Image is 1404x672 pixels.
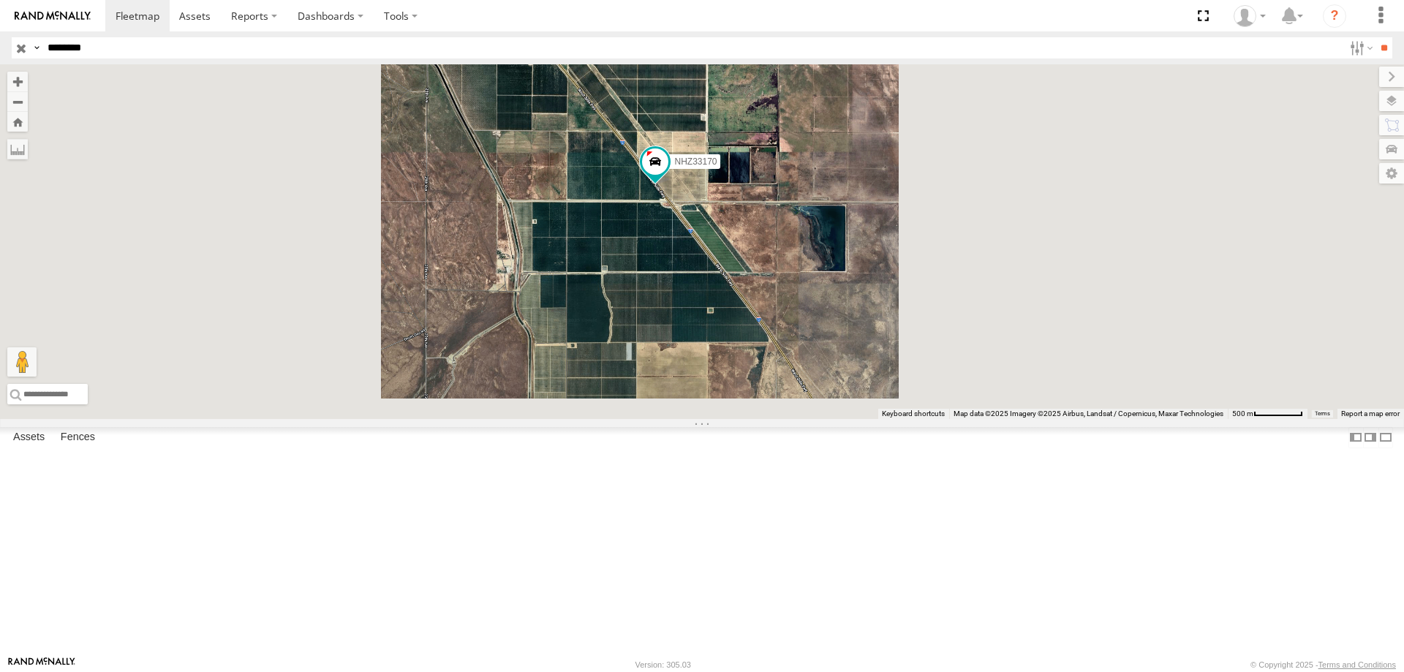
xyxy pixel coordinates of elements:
label: Search Filter Options [1344,37,1375,58]
img: rand-logo.svg [15,11,91,21]
span: NHZ33170 [674,156,717,167]
label: Fences [53,427,102,448]
button: Keyboard shortcuts [882,409,945,419]
div: Zulema McIntosch [1228,5,1271,27]
span: 500 m [1232,409,1253,418]
a: Visit our Website [8,657,75,672]
div: © Copyright 2025 - [1250,660,1396,669]
label: Dock Summary Table to the Left [1348,427,1363,448]
label: Map Settings [1379,163,1404,184]
label: Hide Summary Table [1378,427,1393,448]
i: ? [1323,4,1346,28]
button: Zoom in [7,72,28,91]
label: Dock Summary Table to the Right [1363,427,1378,448]
a: Terms and Conditions [1318,660,1396,669]
label: Search Query [31,37,42,58]
button: Map Scale: 500 m per 64 pixels [1228,409,1307,419]
button: Drag Pegman onto the map to open Street View [7,347,37,377]
label: Assets [6,427,52,448]
label: Measure [7,139,28,159]
div: Version: 305.03 [635,660,691,669]
button: Zoom Home [7,112,28,132]
a: Terms [1315,411,1330,417]
span: Map data ©2025 Imagery ©2025 Airbus, Landsat / Copernicus, Maxar Technologies [954,409,1223,418]
button: Zoom out [7,91,28,112]
a: Report a map error [1341,409,1400,418]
